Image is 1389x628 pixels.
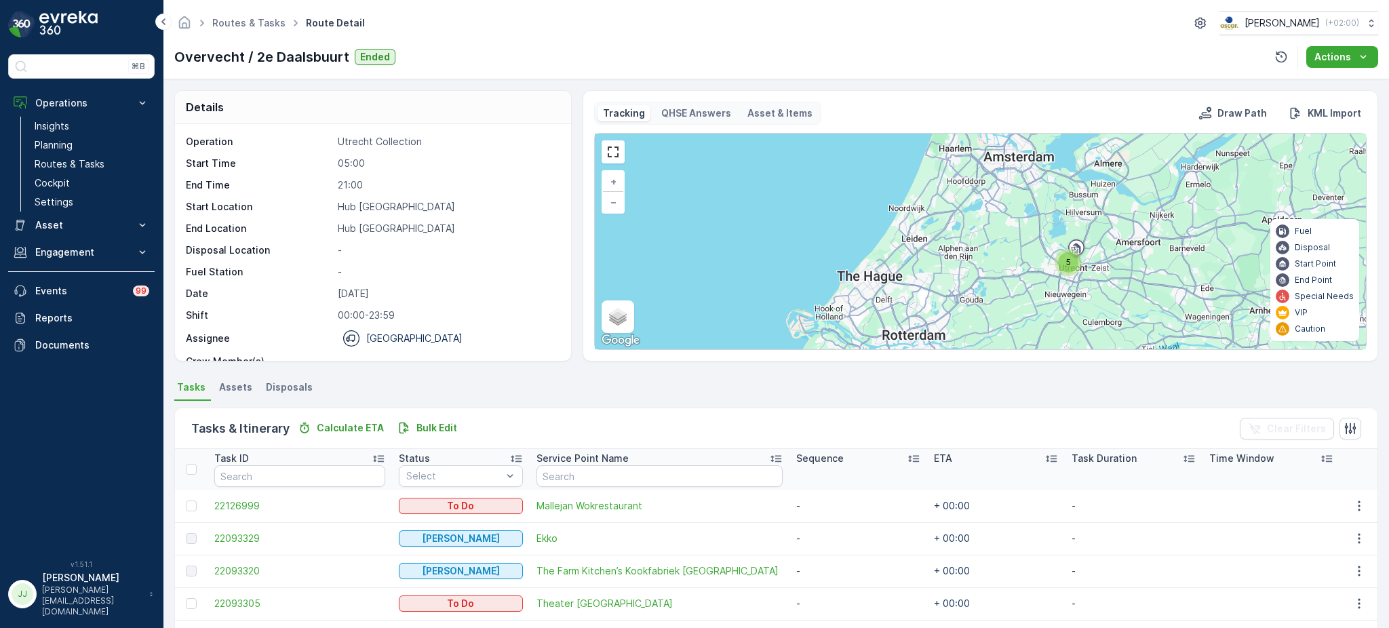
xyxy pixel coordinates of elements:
p: Operations [35,96,128,110]
p: Task ID [214,452,249,465]
p: Hub [GEOGRAPHIC_DATA] [338,200,557,214]
button: Actions [1306,46,1378,68]
a: Mallejan Wokrestaurant [536,499,783,513]
p: [PERSON_NAME] [1245,16,1320,30]
td: - [1065,490,1202,522]
p: Time Window [1209,452,1274,465]
td: - [789,522,927,555]
a: Zoom In [603,172,623,192]
p: 00:00-23:59 [338,309,557,322]
p: Start Point [1295,258,1336,269]
p: QHSE Answers [661,106,731,120]
a: Open this area in Google Maps (opens a new window) [598,332,643,349]
p: Calculate ETA [317,421,384,435]
p: Draw Path [1217,106,1267,120]
p: KML Import [1308,106,1361,120]
button: KML Import [1283,105,1367,121]
p: - [338,355,557,368]
a: Ekko [536,532,783,545]
span: Route Detail [303,16,368,30]
a: Insights [29,117,155,136]
span: Tasks [177,380,206,394]
p: End Time [186,178,332,192]
button: To Do [399,595,523,612]
p: Events [35,284,125,298]
a: Planning [29,136,155,155]
p: Overvecht / 2e Daalsbuurt [174,47,349,67]
p: Select [406,469,502,483]
span: 5 [1066,257,1071,267]
p: Utrecht Collection [338,135,557,149]
p: - [338,265,557,279]
p: Fuel [1295,226,1312,237]
button: Engagement [8,239,155,266]
a: 22126999 [214,499,385,513]
a: Routes & Tasks [212,17,286,28]
p: [PERSON_NAME] [42,571,142,585]
p: ETA [934,452,952,465]
button: JJ[PERSON_NAME][PERSON_NAME][EMAIL_ADDRESS][DOMAIN_NAME] [8,571,155,617]
p: [DATE] [338,287,557,300]
button: Clear Filters [1240,418,1334,439]
p: Disposal Location [186,243,332,257]
span: Assets [219,380,252,394]
a: Documents [8,332,155,359]
p: Reports [35,311,149,325]
p: Actions [1314,50,1351,64]
a: 22093320 [214,564,385,578]
a: View Fullscreen [603,142,623,162]
p: Insights [35,119,69,133]
button: Geen Afval [399,563,523,579]
a: 22093329 [214,532,385,545]
p: Assignee [186,332,230,345]
div: Toggle Row Selected [186,533,197,544]
p: End Location [186,222,332,235]
p: VIP [1295,307,1308,318]
p: To Do [447,597,474,610]
p: 21:00 [338,178,557,192]
div: Toggle Row Selected [186,566,197,576]
p: Planning [35,138,73,152]
a: Cockpit [29,174,155,193]
div: 5 [1055,249,1082,276]
p: Details [186,99,224,115]
p: Asset & Items [747,106,813,120]
p: Shift [186,309,332,322]
button: Asset [8,212,155,239]
p: Hub [GEOGRAPHIC_DATA] [338,222,557,235]
a: Routes & Tasks [29,155,155,174]
td: - [1065,587,1202,620]
td: - [1065,522,1202,555]
p: Engagement [35,246,128,259]
img: logo_dark-DEwI_e13.png [39,11,98,38]
p: Operation [186,135,332,149]
p: Bulk Edit [416,421,457,435]
a: Settings [29,193,155,212]
a: Layers [603,302,633,332]
div: JJ [12,583,33,605]
p: Ended [360,50,390,64]
p: Clear Filters [1267,422,1326,435]
img: logo [8,11,35,38]
a: The Farm Kitchen’s Kookfabriek Utrecht [536,564,783,578]
button: To Do [399,498,523,514]
div: Toggle Row Selected [186,501,197,511]
span: The Farm Kitchen’s Kookfabriek [GEOGRAPHIC_DATA] [536,564,783,578]
p: [PERSON_NAME] [422,564,500,578]
span: Theater [GEOGRAPHIC_DATA] [536,597,783,610]
td: + 00:00 [927,490,1065,522]
p: [GEOGRAPHIC_DATA] [366,332,463,345]
a: Homepage [177,20,192,32]
span: Disposals [266,380,313,394]
td: - [789,490,927,522]
a: Reports [8,305,155,332]
button: Bulk Edit [392,420,463,436]
p: Routes & Tasks [35,157,104,171]
a: Events99 [8,277,155,305]
img: Google [598,332,643,349]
